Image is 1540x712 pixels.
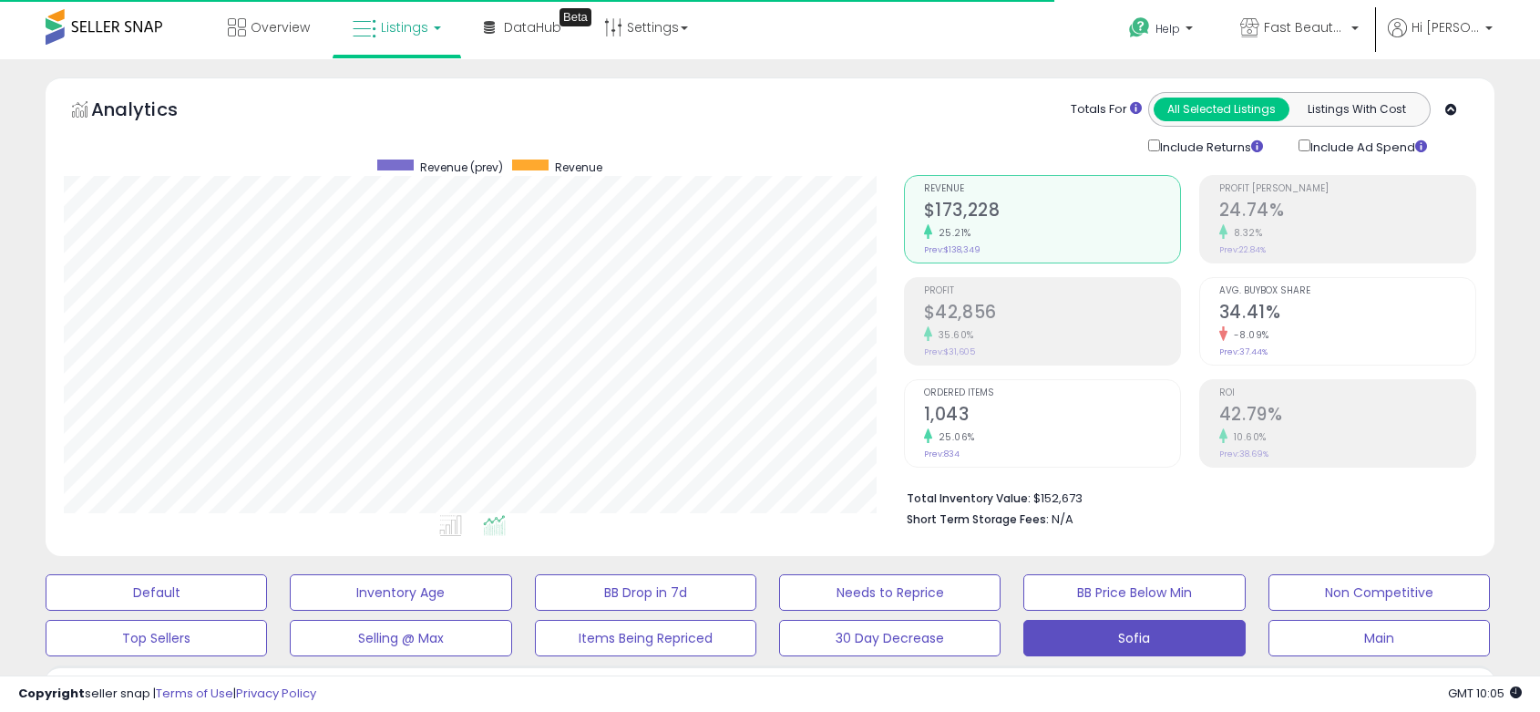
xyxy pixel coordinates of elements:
small: 10.60% [1227,430,1267,444]
h5: Analytics [91,97,213,127]
button: Selling @ Max [290,620,511,656]
div: Include Ad Spend [1285,136,1456,157]
button: All Selected Listings [1154,98,1289,121]
span: Help [1155,21,1180,36]
span: Overview [251,18,310,36]
b: Total Inventory Value: [907,490,1031,506]
small: Prev: 22.84% [1219,244,1266,255]
button: Inventory Age [290,574,511,611]
button: Top Sellers [46,620,267,656]
span: Fast Beauty ([GEOGRAPHIC_DATA]) [1264,18,1346,36]
small: Prev: 834 [924,449,960,459]
button: Main [1268,620,1490,656]
div: Tooltip anchor [560,8,591,26]
small: 35.60% [932,328,974,342]
h2: 34.41% [1219,302,1475,326]
a: Hi [PERSON_NAME] [1388,18,1493,59]
span: DataHub [504,18,561,36]
span: ROI [1219,388,1475,398]
small: Prev: 38.69% [1219,449,1268,459]
small: -8.09% [1227,328,1269,342]
small: Prev: $31,605 [924,346,975,357]
button: BB Price Below Min [1023,574,1245,611]
li: $152,673 [907,486,1463,508]
span: Avg. Buybox Share [1219,286,1475,296]
button: Needs to Reprice [779,574,1001,611]
span: Revenue [924,184,1180,194]
h2: $42,856 [924,302,1180,326]
button: Items Being Repriced [535,620,756,656]
span: Hi [PERSON_NAME] [1412,18,1480,36]
button: BB Drop in 7d [535,574,756,611]
div: seller snap | | [18,686,316,703]
i: Get Help [1128,16,1151,39]
small: 8.32% [1227,226,1263,240]
small: 25.06% [932,430,975,444]
a: Help [1114,3,1211,59]
button: Listings With Cost [1288,98,1424,121]
h2: 42.79% [1219,404,1475,428]
div: Include Returns [1134,136,1285,157]
span: Profit [PERSON_NAME] [1219,184,1475,194]
div: Totals For [1071,101,1142,119]
span: Listings [381,18,428,36]
button: Default [46,574,267,611]
a: Privacy Policy [236,685,316,702]
h2: $173,228 [924,200,1180,224]
span: N/A [1052,511,1073,528]
span: Profit [924,286,1180,296]
b: Short Term Storage Fees: [907,511,1049,527]
span: 2025-10-14 10:05 GMT [1448,685,1522,702]
span: Ordered Items [924,388,1180,398]
span: Revenue [555,160,602,175]
small: Prev: $138,349 [924,244,980,255]
strong: Copyright [18,685,85,702]
h2: 24.74% [1219,200,1475,224]
span: Revenue (prev) [420,160,503,175]
button: Non Competitive [1268,574,1490,611]
h2: 1,043 [924,404,1180,428]
button: 30 Day Decrease [779,620,1001,656]
button: Sofia [1023,620,1245,656]
a: Terms of Use [156,685,233,702]
small: 25.21% [932,226,971,240]
small: Prev: 37.44% [1219,346,1268,357]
